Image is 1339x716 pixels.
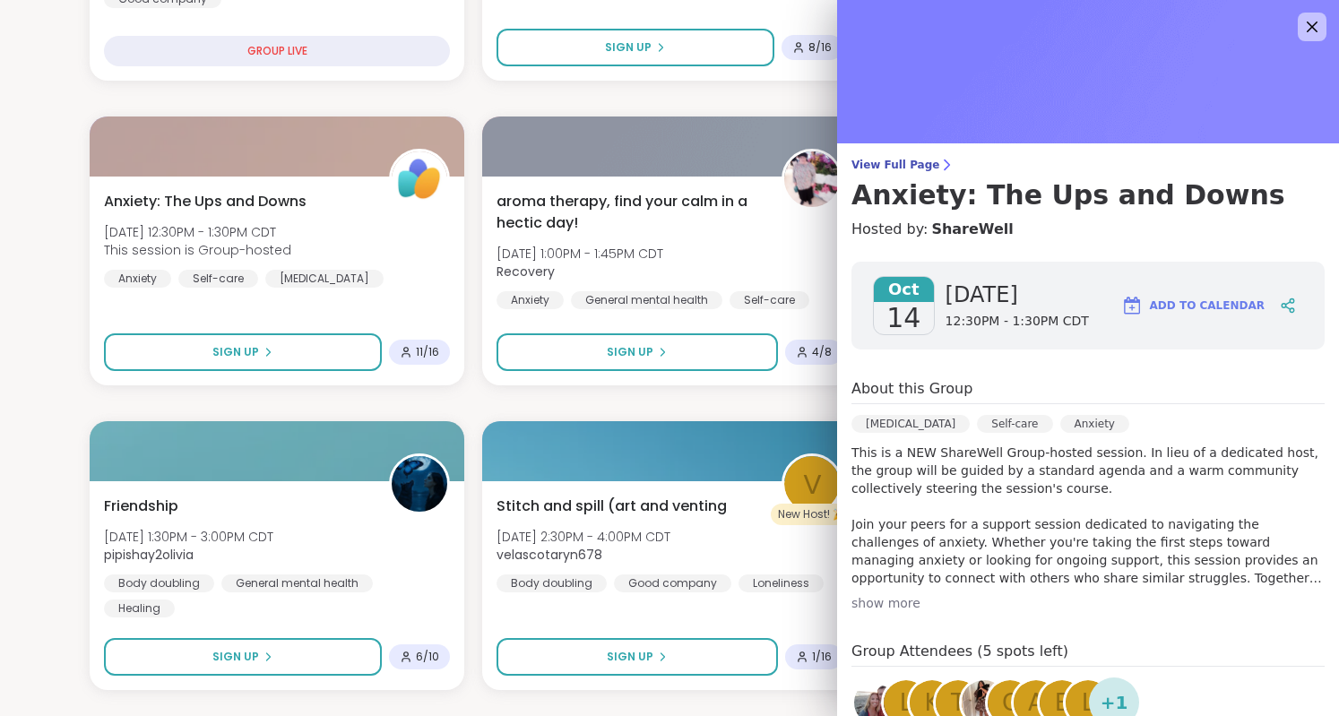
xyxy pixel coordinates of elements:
[178,270,258,288] div: Self-care
[1113,284,1273,327] button: Add to Calendar
[784,151,840,207] img: Recovery
[946,280,1089,309] span: [DATE]
[851,219,1325,240] h4: Hosted by:
[851,158,1325,172] span: View Full Page
[104,574,214,592] div: Body doubling
[851,158,1325,211] a: View Full PageAnxiety: The Ups and Downs
[851,415,970,433] div: [MEDICAL_DATA]
[104,36,450,66] div: GROUP LIVE
[497,528,670,546] span: [DATE] 2:30PM - 4:00PM CDT
[104,528,273,546] span: [DATE] 1:30PM - 3:00PM CDT
[851,444,1325,587] p: This is a NEW ShareWell Group-hosted session. In lieu of a dedicated host, the group will be guid...
[571,291,722,309] div: General mental health
[497,29,774,66] button: Sign Up
[1121,295,1143,316] img: ShareWell Logomark
[104,496,178,517] span: Friendship
[497,333,778,371] button: Sign Up
[605,39,652,56] span: Sign Up
[265,270,384,288] div: [MEDICAL_DATA]
[946,313,1089,331] span: 12:30PM - 1:30PM CDT
[497,291,564,309] div: Anxiety
[104,546,194,564] b: pipishay2olivia
[607,344,653,360] span: Sign Up
[1101,689,1128,716] span: + 1
[497,496,727,517] span: Stitch and spill (art and venting
[886,302,920,334] span: 14
[931,219,1013,240] a: ShareWell
[803,463,822,505] span: v
[851,179,1325,211] h3: Anxiety: The Ups and Downs
[851,594,1325,612] div: show more
[1060,415,1129,433] div: Anxiety
[104,191,307,212] span: Anxiety: The Ups and Downs
[221,574,373,592] div: General mental health
[730,291,809,309] div: Self-care
[392,456,447,512] img: pipishay2olivia
[614,574,731,592] div: Good company
[607,649,653,665] span: Sign Up
[416,650,439,664] span: 6 / 10
[104,241,291,259] span: This session is Group-hosted
[497,191,762,234] span: aroma therapy, find your calm in a hectic day!
[771,504,853,525] div: New Host! 🎉
[212,649,259,665] span: Sign Up
[392,151,447,207] img: ShareWell
[212,344,259,360] span: Sign Up
[104,270,171,288] div: Anxiety
[104,600,175,617] div: Healing
[104,223,291,241] span: [DATE] 12:30PM - 1:30PM CDT
[497,546,602,564] b: velascotaryn678
[808,40,832,55] span: 8 / 16
[812,650,832,664] span: 1 / 16
[416,345,439,359] span: 11 / 16
[977,415,1052,433] div: Self-care
[812,345,832,359] span: 4 / 8
[104,638,382,676] button: Sign Up
[851,378,972,400] h4: About this Group
[851,641,1325,667] h4: Group Attendees (5 spots left)
[497,574,607,592] div: Body doubling
[1150,298,1265,314] span: Add to Calendar
[739,574,824,592] div: Loneliness
[874,277,934,302] span: Oct
[104,333,382,371] button: Sign Up
[497,638,778,676] button: Sign Up
[497,263,555,280] b: Recovery
[497,245,663,263] span: [DATE] 1:00PM - 1:45PM CDT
